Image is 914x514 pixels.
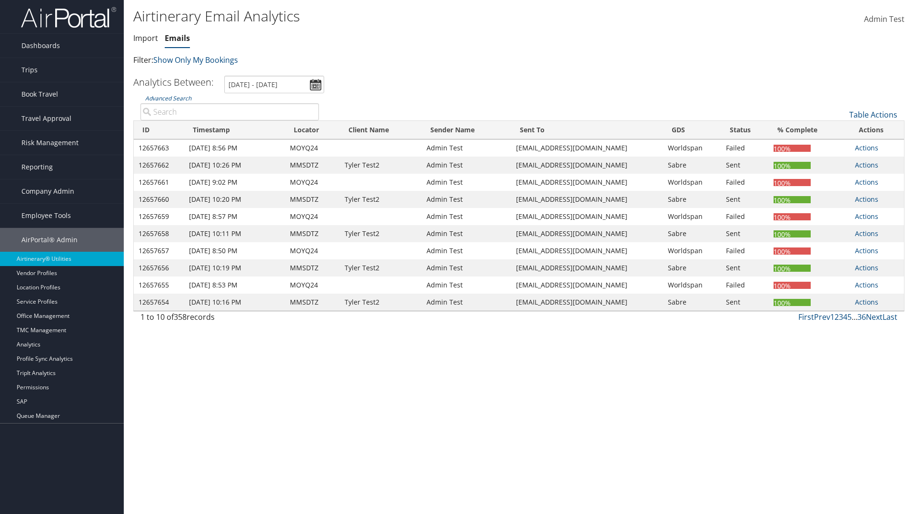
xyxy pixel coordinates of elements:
td: MOYQ24 [285,208,340,225]
input: [DATE] - [DATE] [224,76,324,93]
td: MMSDTZ [285,157,340,174]
a: 2 [835,312,839,322]
a: Actions [855,195,878,204]
th: Client Name: activate to sort column ascending [340,121,422,139]
td: 12657662 [134,157,184,174]
td: Failed [721,208,769,225]
td: [DATE] 10:11 PM [184,225,285,242]
div: 100% [774,265,811,272]
td: Sent [721,259,769,277]
span: 358 [174,312,187,322]
a: Actions [855,212,878,221]
td: 12657654 [134,294,184,311]
td: [DATE] 10:19 PM [184,259,285,277]
div: 100% [774,282,811,289]
td: MOYQ24 [285,139,340,157]
span: … [852,312,857,322]
td: Tyler Test2 [340,191,422,208]
td: [EMAIL_ADDRESS][DOMAIN_NAME] [511,242,663,259]
td: Worldspan [663,242,721,259]
td: [EMAIL_ADDRESS][DOMAIN_NAME] [511,174,663,191]
td: Admin Test [422,294,511,311]
td: Sent [721,191,769,208]
div: 100% [774,213,811,220]
a: Advanced Search [145,94,191,102]
td: Worldspan [663,174,721,191]
div: 100% [774,247,811,255]
a: 1 [830,312,835,322]
a: 3 [839,312,843,322]
div: 100% [774,196,811,203]
td: [EMAIL_ADDRESS][DOMAIN_NAME] [511,208,663,225]
span: Employee Tools [21,204,71,227]
div: 100% [774,230,811,237]
a: 36 [857,312,866,322]
th: Status: activate to sort column ascending [721,121,769,139]
td: Admin Test [422,191,511,208]
a: Admin Test [864,5,904,34]
a: 4 [843,312,847,322]
a: 5 [847,312,852,322]
td: Sabre [663,225,721,242]
th: % Complete: activate to sort column ascending [769,121,850,139]
td: Sabre [663,157,721,174]
td: [DATE] 9:02 PM [184,174,285,191]
td: [EMAIL_ADDRESS][DOMAIN_NAME] [511,294,663,311]
td: [EMAIL_ADDRESS][DOMAIN_NAME] [511,191,663,208]
a: Show Only My Bookings [153,55,238,65]
td: Admin Test [422,208,511,225]
a: Emails [165,33,190,43]
td: Admin Test [422,174,511,191]
td: [DATE] 10:20 PM [184,191,285,208]
div: 100% [774,179,811,186]
p: Filter: [133,54,647,67]
td: Admin Test [422,157,511,174]
span: Dashboards [21,34,60,58]
span: Book Travel [21,82,58,106]
td: [EMAIL_ADDRESS][DOMAIN_NAME] [511,225,663,242]
td: Worldspan [663,277,721,294]
td: MOYQ24 [285,174,340,191]
a: Import [133,33,158,43]
span: Company Admin [21,179,74,203]
td: 12657657 [134,242,184,259]
td: Sabre [663,294,721,311]
td: [EMAIL_ADDRESS][DOMAIN_NAME] [511,259,663,277]
th: Locator [285,121,340,139]
td: Sent [721,294,769,311]
td: MMSDTZ [285,191,340,208]
td: Failed [721,139,769,157]
th: Timestamp: activate to sort column ascending [184,121,285,139]
td: [DATE] 10:26 PM [184,157,285,174]
td: [EMAIL_ADDRESS][DOMAIN_NAME] [511,277,663,294]
td: MOYQ24 [285,277,340,294]
td: Admin Test [422,242,511,259]
a: Actions [855,229,878,238]
img: airportal-logo.png [21,6,116,29]
h1: Airtinerary Email Analytics [133,6,647,26]
div: 100% [774,299,811,306]
th: GDS: activate to sort column ascending [663,121,721,139]
div: 100% [774,162,811,169]
td: MMSDTZ [285,259,340,277]
span: Travel Approval [21,107,71,130]
td: Tyler Test2 [340,259,422,277]
td: Failed [721,174,769,191]
th: Sender Name: activate to sort column ascending [422,121,511,139]
div: 100% [774,145,811,152]
td: Worldspan [663,139,721,157]
div: 1 to 10 of records [140,311,319,327]
td: [DATE] 8:50 PM [184,242,285,259]
td: Admin Test [422,259,511,277]
a: Actions [855,246,878,255]
a: Actions [855,280,878,289]
td: Sent [721,157,769,174]
a: Actions [855,263,878,272]
th: Actions [850,121,904,139]
a: Actions [855,143,878,152]
span: Risk Management [21,131,79,155]
td: Sabre [663,191,721,208]
a: Actions [855,178,878,187]
a: Actions [855,160,878,169]
td: Worldspan [663,208,721,225]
